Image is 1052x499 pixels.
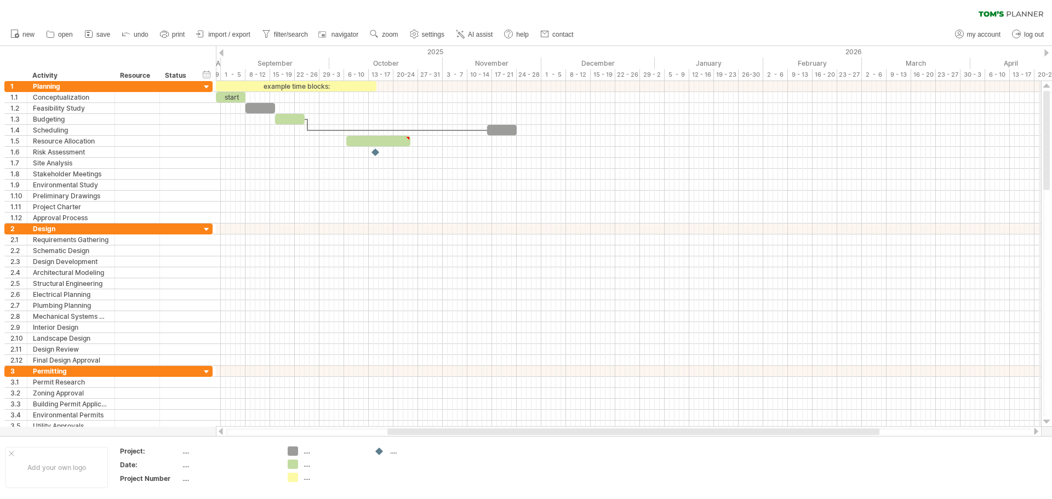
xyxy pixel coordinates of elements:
div: .... [304,446,363,456]
span: open [58,31,73,38]
div: start [216,92,245,102]
div: 17 - 21 [492,69,517,81]
div: 1.3 [10,114,27,124]
div: 9 - 13 [887,69,911,81]
div: October 2025 [329,58,443,69]
span: contact [552,31,574,38]
div: 2 - 6 [763,69,788,81]
div: Stakeholder Meetings [33,169,109,179]
span: print [172,31,185,38]
span: import / export [208,31,250,38]
div: Date: [120,460,180,469]
a: filter/search [259,27,311,42]
span: zoom [382,31,398,38]
div: Planning [33,81,109,91]
div: 2.9 [10,322,27,332]
div: Electrical Planning [33,289,109,300]
div: Status [165,70,189,81]
div: Risk Assessment [33,147,109,157]
div: 1.4 [10,125,27,135]
div: 15 - 19 [270,69,295,81]
div: December 2025 [541,58,655,69]
div: Plumbing Planning [33,300,109,311]
div: Building Permit Application [33,399,109,409]
div: .... [304,460,363,469]
a: save [82,27,113,42]
div: 6 - 10 [344,69,369,81]
div: Scheduling [33,125,109,135]
div: 1.2 [10,103,27,113]
div: Activity [32,70,108,81]
div: Approval Process [33,213,109,223]
div: Permit Research [33,377,109,387]
div: 3 - 7 [443,69,467,81]
a: my account [952,27,1004,42]
div: Environmental Study [33,180,109,190]
a: import / export [193,27,254,42]
a: log out [1009,27,1047,42]
div: Preliminary Drawings [33,191,109,201]
div: Environmental Permits [33,410,109,420]
div: 13 - 17 [369,69,393,81]
div: Zoning Approval [33,388,109,398]
div: 2.2 [10,245,27,256]
div: 3 [10,366,27,376]
div: 2 [10,223,27,234]
div: 2.5 [10,278,27,289]
div: .... [182,460,275,469]
div: example time blocks: [216,81,376,91]
div: 1.11 [10,202,27,212]
div: 20-24 [393,69,418,81]
div: 26-30 [739,69,763,81]
div: 23 - 27 [936,69,960,81]
div: 19 - 23 [714,69,739,81]
a: navigator [317,27,362,42]
div: 23 - 27 [837,69,862,81]
div: 22 - 26 [295,69,319,81]
div: Architectural Modeling [33,267,109,278]
div: Interior Design [33,322,109,332]
span: undo [134,31,148,38]
div: Landscape Design [33,333,109,343]
div: Budgeting [33,114,109,124]
a: contact [538,27,577,42]
div: 1 - 5 [541,69,566,81]
div: 2.10 [10,333,27,343]
span: new [22,31,35,38]
div: Site Analysis [33,158,109,168]
div: 2.4 [10,267,27,278]
div: Project: [120,446,180,456]
div: .... [390,446,450,456]
span: settings [422,31,444,38]
div: 30 - 3 [960,69,985,81]
div: 8 - 12 [566,69,591,81]
div: 2.6 [10,289,27,300]
div: February 2026 [763,58,862,69]
span: my account [967,31,1000,38]
div: 29 - 2 [640,69,665,81]
div: 8 - 12 [245,69,270,81]
div: .... [304,473,363,482]
div: 3.1 [10,377,27,387]
div: 1.5 [10,136,27,146]
div: 3.4 [10,410,27,420]
div: 6 - 10 [985,69,1010,81]
div: 15 - 19 [591,69,615,81]
div: 2.8 [10,311,27,322]
a: open [43,27,76,42]
div: 2.3 [10,256,27,267]
div: Design Development [33,256,109,267]
a: zoom [367,27,401,42]
div: 3.5 [10,421,27,431]
div: 1 [10,81,27,91]
span: navigator [331,31,358,38]
div: Resource Allocation [33,136,109,146]
div: 5 - 9 [665,69,689,81]
div: March 2026 [862,58,970,69]
div: 1.8 [10,169,27,179]
a: new [8,27,38,42]
div: Resource [120,70,153,81]
span: filter/search [274,31,308,38]
div: 16 - 20 [911,69,936,81]
div: 9 - 13 [788,69,813,81]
